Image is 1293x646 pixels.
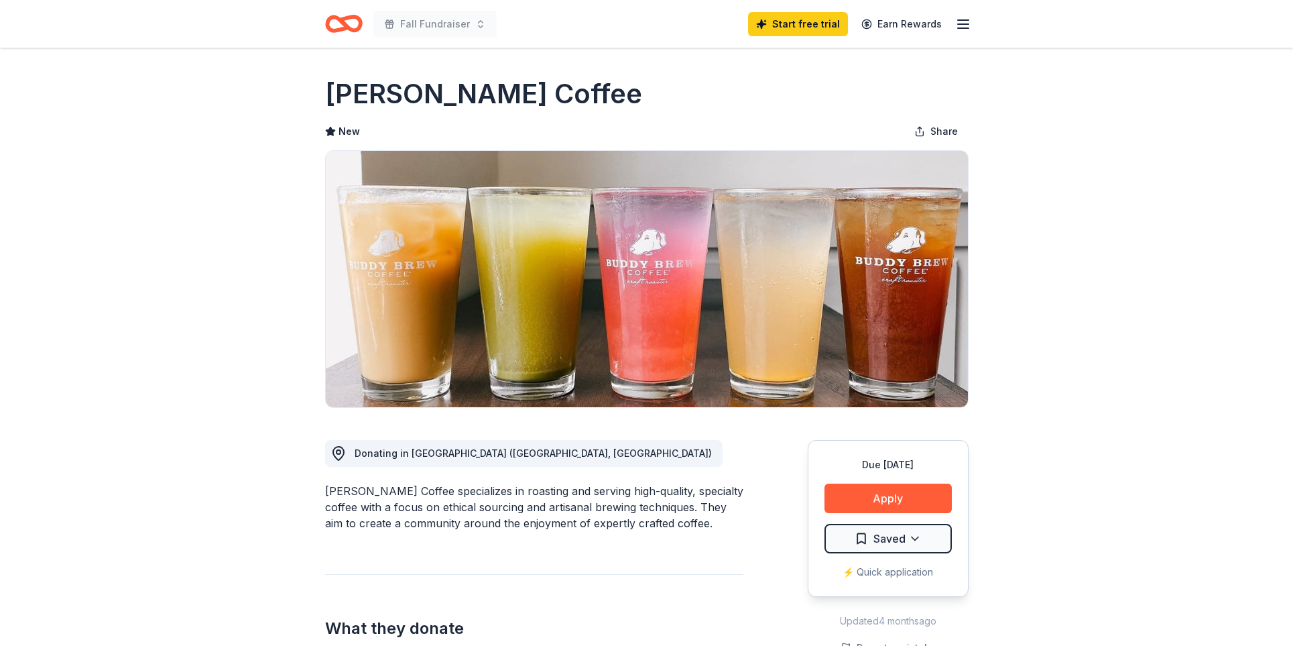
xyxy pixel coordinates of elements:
[930,123,958,140] span: Share
[824,564,952,580] div: ⚡️ Quick application
[325,8,363,40] a: Home
[325,75,642,113] h1: [PERSON_NAME] Coffee
[824,524,952,553] button: Saved
[325,483,743,531] div: [PERSON_NAME] Coffee specializes in roasting and serving high-quality, specialty coffee with a fo...
[853,12,950,36] a: Earn Rewards
[824,457,952,473] div: Due [DATE]
[748,12,848,36] a: Start free trial
[373,11,497,38] button: Fall Fundraiser
[808,613,969,629] div: Updated 4 months ago
[873,530,906,547] span: Saved
[400,16,470,32] span: Fall Fundraiser
[824,484,952,513] button: Apply
[338,123,360,140] span: New
[326,151,968,407] img: Image for Buddy Brew Coffee
[904,118,969,145] button: Share
[325,618,743,639] h2: What they donate
[355,447,712,459] span: Donating in [GEOGRAPHIC_DATA] ([GEOGRAPHIC_DATA], [GEOGRAPHIC_DATA])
